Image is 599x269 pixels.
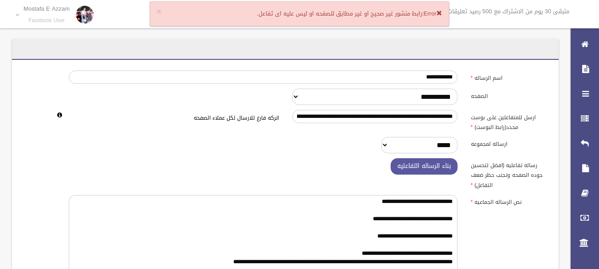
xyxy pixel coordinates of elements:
strong: Error: [422,8,442,19]
p: Mostafa E Azzam [23,5,70,12]
button: × [157,8,161,16]
label: الصفحه [464,89,554,101]
label: اسم الرساله [464,70,554,83]
label: نص الرساله الجماعيه [464,195,554,207]
label: رساله تفاعليه (افضل لتحسين جوده الصفحه وتجنب حظر ضعف التفاعل) [464,158,554,190]
div: رابط منشور غير صحيح او غير مطابق للصفحه او ليس عليه اى تفاعل. [150,1,450,26]
small: Facebook User [23,17,70,24]
button: بناء الرساله التفاعليه [391,158,458,175]
h6: اتركه فارغ للارسال لكل عملاء الصفحه [69,115,279,121]
label: ارسل للمتفاعلين على بوست محدد(رابط البوست) [464,110,554,132]
label: ارساله لمجموعه [464,137,554,149]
